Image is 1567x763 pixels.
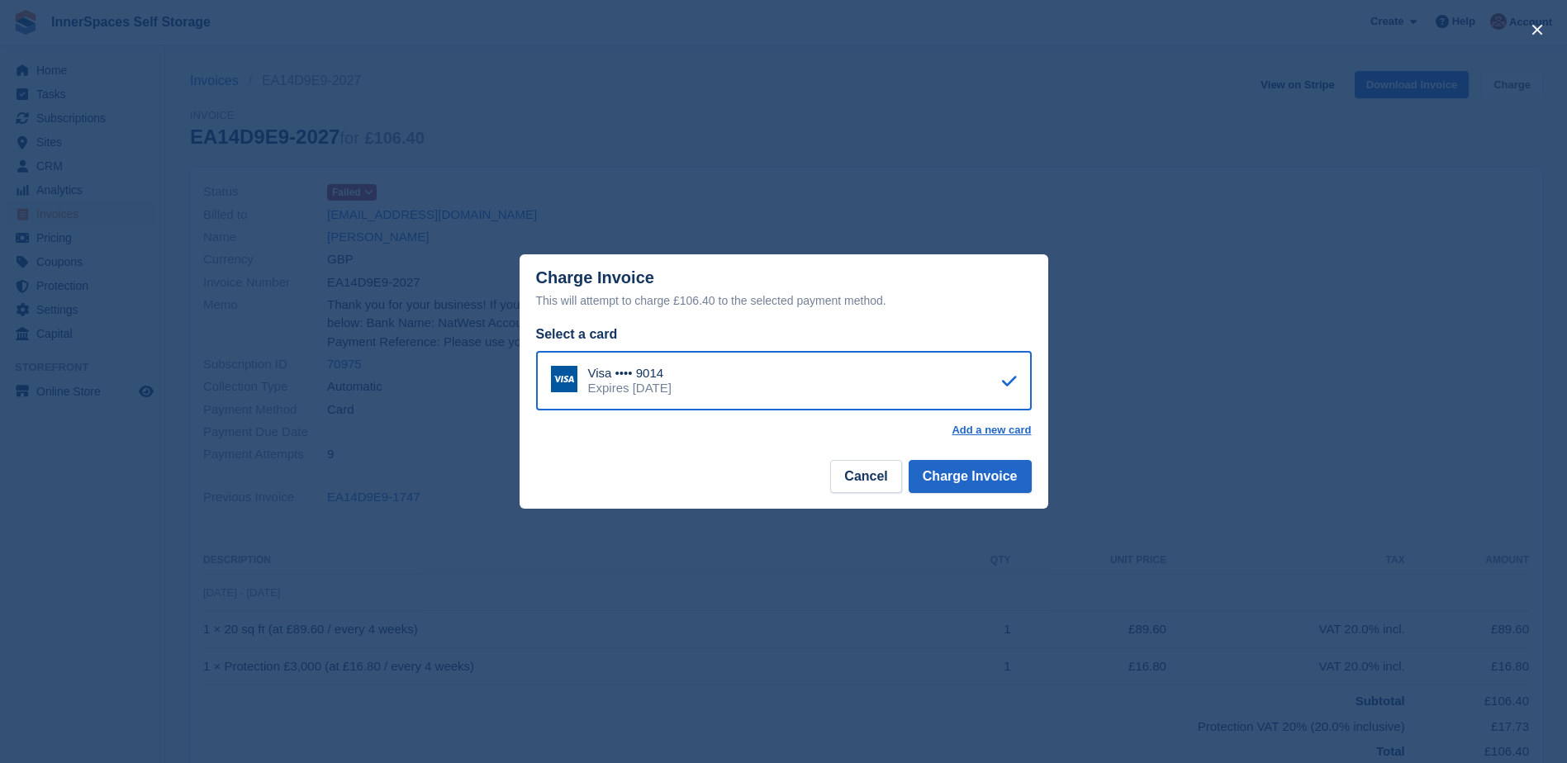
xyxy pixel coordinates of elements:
img: Visa Logo [551,366,577,392]
button: close [1524,17,1550,43]
div: Select a card [536,325,1032,344]
div: Expires [DATE] [588,381,672,396]
div: This will attempt to charge £106.40 to the selected payment method. [536,291,1032,310]
button: Charge Invoice [909,460,1032,493]
div: Visa •••• 9014 [588,366,672,381]
div: Charge Invoice [536,268,1032,310]
button: Cancel [830,460,901,493]
a: Add a new card [952,424,1031,437]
